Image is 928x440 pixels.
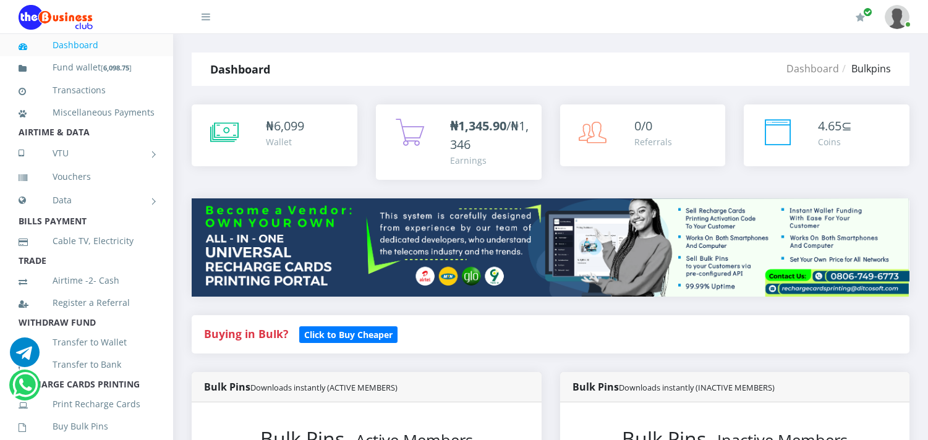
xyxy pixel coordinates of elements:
[274,117,304,134] span: 6,099
[856,12,865,22] i: Renew/Upgrade Subscription
[19,5,93,30] img: Logo
[450,117,529,153] span: /₦1,346
[19,53,155,82] a: Fund wallet[6,098.75]
[376,104,542,180] a: ₦1,345.90/₦1,346 Earnings
[204,326,288,341] strong: Buying in Bulk?
[299,326,398,341] a: Click to Buy Cheaper
[634,117,652,134] span: 0/0
[204,380,398,394] strong: Bulk Pins
[19,350,155,379] a: Transfer to Bank
[450,117,506,134] b: ₦1,345.90
[560,104,726,166] a: 0/0 Referrals
[573,380,775,394] strong: Bulk Pins
[818,117,852,135] div: ⊆
[250,382,398,393] small: Downloads instantly (ACTIVE MEMBERS)
[101,63,132,72] small: [ ]
[450,154,529,167] div: Earnings
[863,7,872,17] span: Renew/Upgrade Subscription
[19,185,155,216] a: Data
[818,117,841,134] span: 4.65
[19,390,155,418] a: Print Recharge Cards
[619,382,775,393] small: Downloads instantly (INACTIVE MEMBERS)
[210,62,270,77] strong: Dashboard
[12,379,38,400] a: Chat for support
[266,135,304,148] div: Wallet
[818,135,852,148] div: Coins
[19,31,155,59] a: Dashboard
[19,266,155,295] a: Airtime -2- Cash
[192,198,909,297] img: multitenant_rcp.png
[103,63,129,72] b: 6,098.75
[786,62,839,75] a: Dashboard
[19,98,155,127] a: Miscellaneous Payments
[266,117,304,135] div: ₦
[304,329,393,341] b: Click to Buy Cheaper
[839,61,891,76] li: Bulkpins
[19,138,155,169] a: VTU
[19,76,155,104] a: Transactions
[634,135,672,148] div: Referrals
[19,227,155,255] a: Cable TV, Electricity
[19,163,155,191] a: Vouchers
[19,328,155,357] a: Transfer to Wallet
[10,347,40,367] a: Chat for support
[885,5,909,29] img: User
[19,289,155,317] a: Register a Referral
[192,104,357,166] a: ₦6,099 Wallet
